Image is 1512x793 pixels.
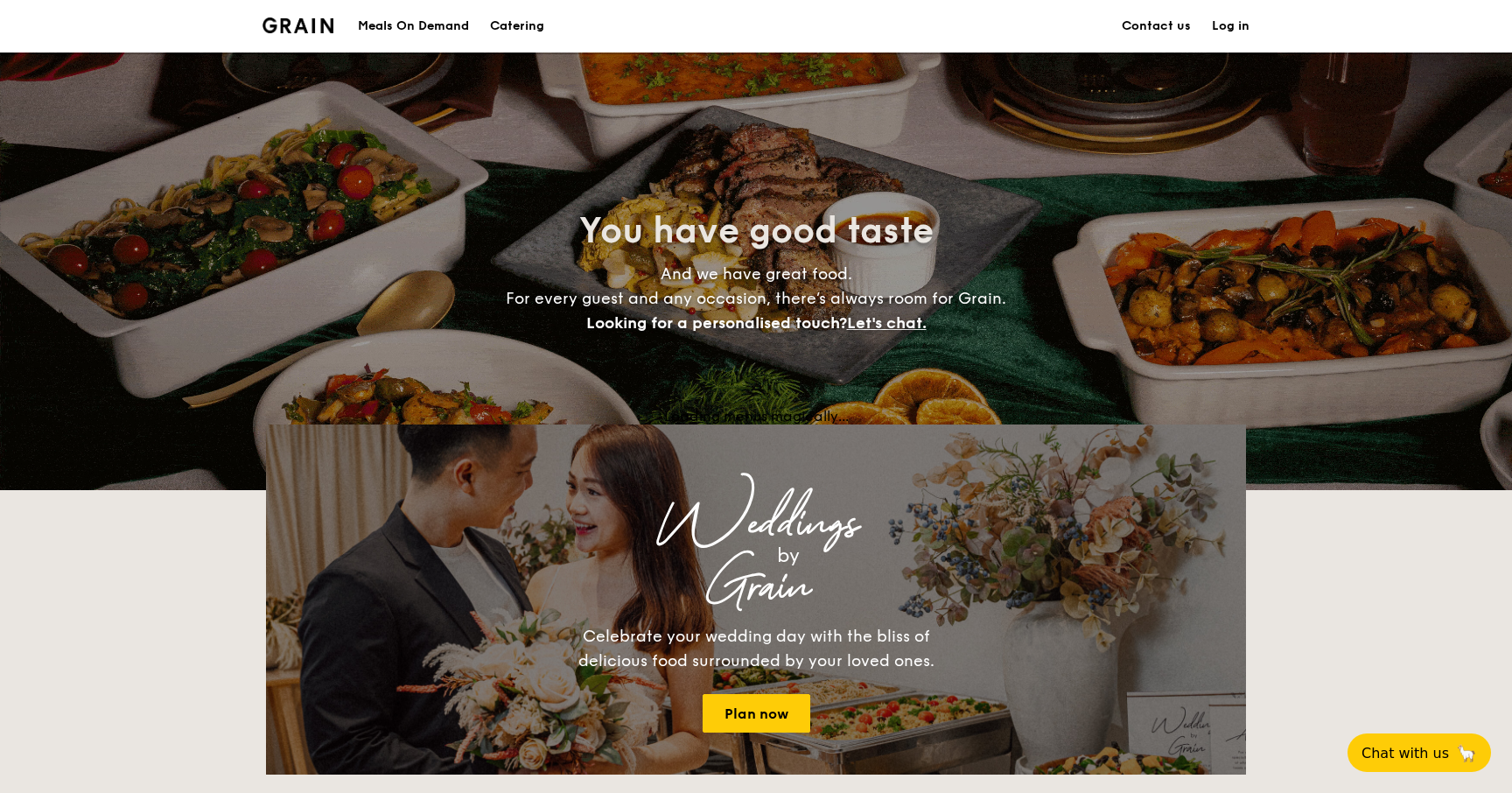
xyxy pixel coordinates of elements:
[1361,745,1449,761] span: Chat with us
[420,572,1092,603] div: Grain
[559,624,953,673] div: Celebrate your wedding day with the bliss of delicious food surrounded by your loved ones.
[847,313,927,333] span: Let's chat.
[420,509,1092,540] div: Weddings
[703,694,810,733] a: Plan now
[266,408,1246,425] div: Loading menus magically...
[262,18,333,33] a: Logotype
[1456,743,1477,763] span: 🦙
[485,540,1092,572] div: by
[262,18,333,33] img: Grain
[1347,733,1491,772] button: Chat with us🦙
